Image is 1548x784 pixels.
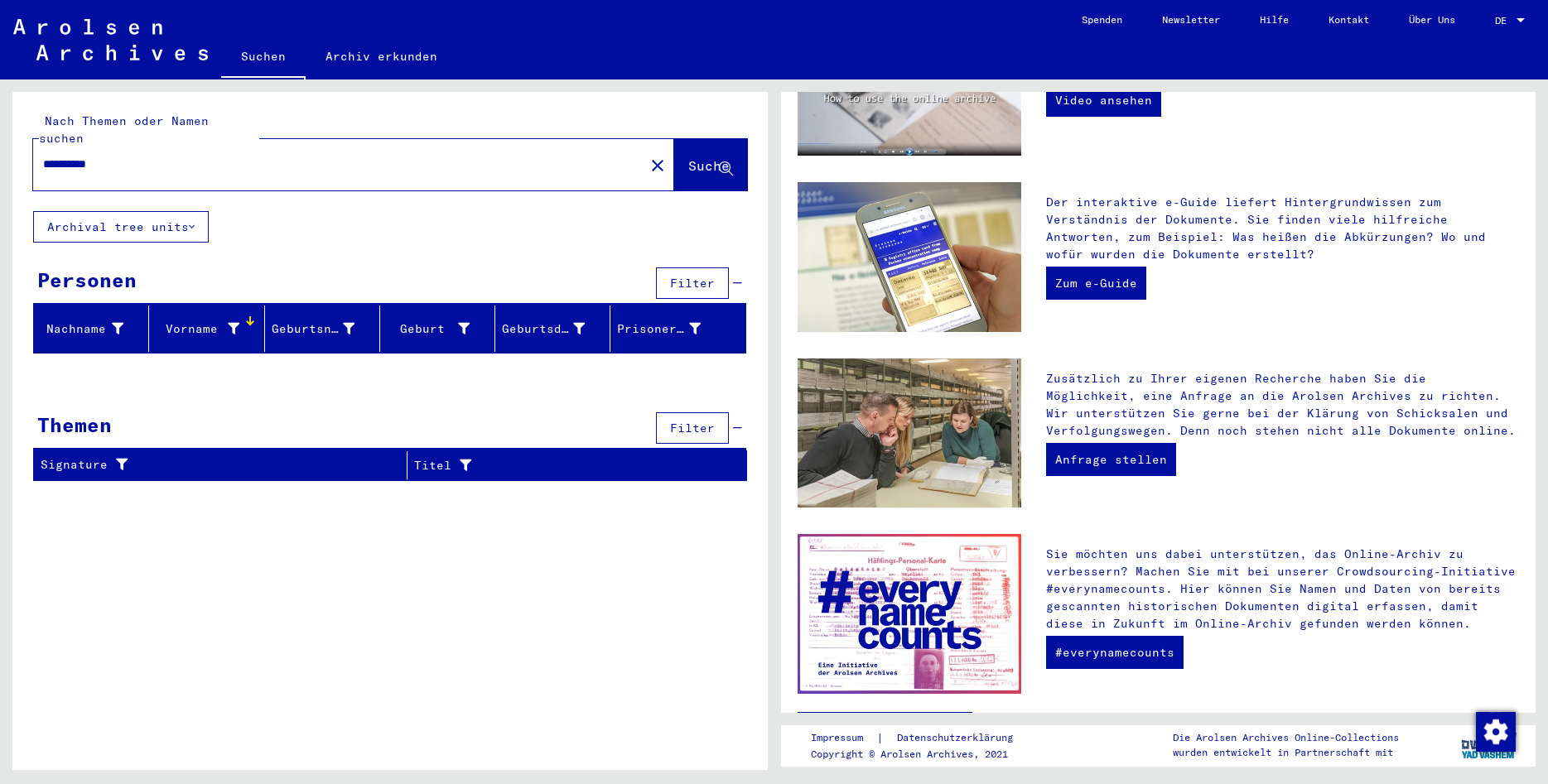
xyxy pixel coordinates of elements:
[1476,712,1516,752] img: Zustimmung ändern
[272,315,379,342] div: Geburtsname
[33,211,209,243] button: Archival tree units
[798,182,1021,332] img: eguide.jpg
[37,410,112,440] div: Themen
[41,452,407,479] div: Signature
[156,320,239,338] div: Vorname
[1046,84,1161,117] a: Video ansehen
[798,34,1021,156] img: video.jpg
[811,747,1033,762] p: Copyright © Arolsen Archives, 2021
[387,315,494,342] div: Geburt‏
[617,315,725,342] div: Prisoner #
[1495,15,1513,26] span: DE
[1046,636,1184,669] a: #everynamecounts
[798,534,1021,694] img: enc.jpg
[502,315,610,342] div: Geburtsdatum
[610,305,745,352] mat-header-cell: Prisoner #
[1046,546,1519,632] p: Sie möchten uns dabei unterstützen, das Online-Archiv zu verbessern? Machen Sie mit bei unserer C...
[670,276,715,291] span: Filter
[414,457,706,474] div: Titel
[39,113,209,146] mat-label: Nach Themen oder Namen suchen
[656,412,729,444] button: Filter
[688,157,730,174] span: Suche
[1046,443,1176,476] a: Anfrage stellen
[41,315,148,342] div: Nachname
[1173,745,1399,760] p: wurden entwickelt in Partnerschaft mit
[811,729,876,747] a: Impressum
[1046,267,1146,300] a: Zum e-Guide
[502,320,585,338] div: Geburtsdatum
[13,19,208,60] img: Arolsen_neg.svg
[149,305,264,352] mat-header-cell: Vorname
[306,36,457,76] a: Archiv erkunden
[265,305,380,352] mat-header-cell: Geburtsname
[674,139,747,190] button: Suche
[617,320,700,338] div: Prisoner #
[221,36,306,79] a: Suchen
[1458,724,1520,766] img: yv_logo.png
[811,729,1033,747] div: |
[884,729,1033,747] a: Datenschutzerklärung
[34,305,149,352] mat-header-cell: Nachname
[641,148,674,181] button: Clear
[798,358,1021,508] img: inquiries.jpg
[387,320,470,338] div: Geburt‏
[495,305,610,352] mat-header-cell: Geburtsdatum
[670,421,715,435] span: Filter
[656,267,729,299] button: Filter
[1046,370,1519,440] p: Zusätzlich zu Ihrer eigenen Recherche haben Sie die Möglichkeit, eine Anfrage an die Arolsen Arch...
[37,265,137,295] div: Personen
[41,320,123,338] div: Nachname
[798,712,972,745] a: UNESCO-Website öffnen
[156,315,263,342] div: Vorname
[380,305,495,352] mat-header-cell: Geburt‏
[414,452,726,479] div: Titel
[648,156,668,176] mat-icon: close
[1173,730,1399,745] p: Die Arolsen Archives Online-Collections
[272,320,354,338] div: Geburtsname
[1046,194,1519,263] p: Der interaktive e-Guide liefert Hintergrundwissen zum Verständnis der Dokumente. Sie finden viele...
[41,456,386,474] div: Signature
